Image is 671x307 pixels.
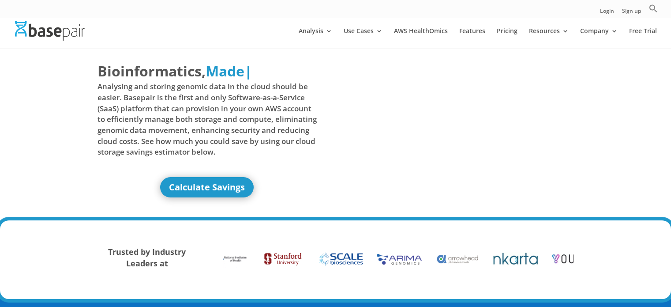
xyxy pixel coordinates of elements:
[459,28,485,49] a: Features
[344,28,382,49] a: Use Cases
[649,4,658,18] a: Search Icon Link
[497,28,517,49] a: Pricing
[97,81,317,157] span: Analysing and storing genomic data in the cloud should be easier. Basepair is the first and only ...
[160,177,254,197] a: Calculate Savings
[629,28,657,49] a: Free Trial
[600,8,614,18] a: Login
[244,61,252,80] span: |
[15,21,85,40] img: Basepair
[649,4,658,13] svg: Search
[622,8,641,18] a: Sign up
[108,246,186,269] strong: Trusted by Industry Leaders at
[580,28,618,49] a: Company
[299,28,332,49] a: Analysis
[206,61,244,80] span: Made
[394,28,448,49] a: AWS HealthOmics
[529,28,569,49] a: Resources
[97,61,206,81] span: Bioinformatics,
[342,61,562,185] iframe: Basepair - NGS Analysis Simplified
